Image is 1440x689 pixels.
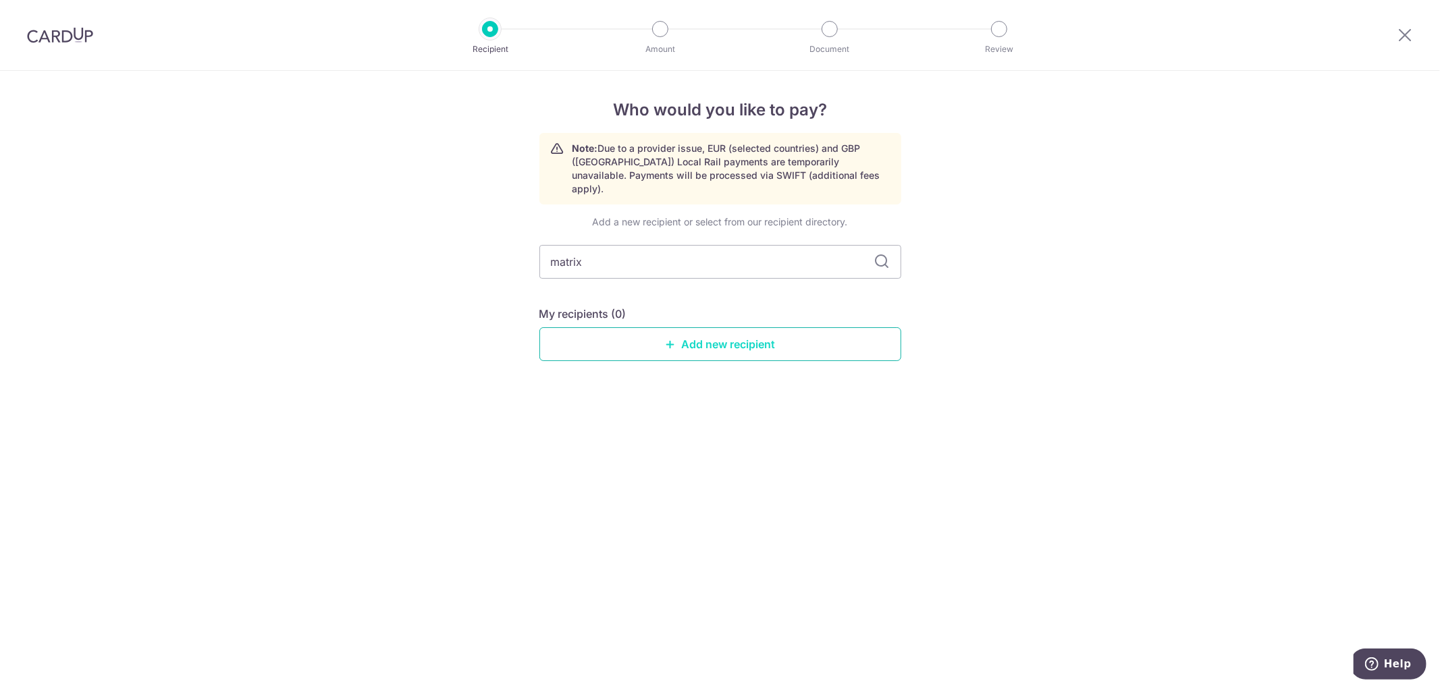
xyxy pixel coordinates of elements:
[572,142,890,196] p: Due to a provider issue, EUR (selected countries) and GBP ([GEOGRAPHIC_DATA]) Local Rail payments...
[539,327,901,361] a: Add new recipient
[539,215,901,229] div: Add a new recipient or select from our recipient directory.
[539,245,901,279] input: Search for any recipient here
[780,43,880,56] p: Document
[572,142,598,154] strong: Note:
[1354,649,1426,682] iframe: Opens a widget where you can find more information
[539,306,626,322] h5: My recipients (0)
[440,43,540,56] p: Recipient
[610,43,710,56] p: Amount
[949,43,1049,56] p: Review
[539,98,901,122] h4: Who would you like to pay?
[27,27,93,43] img: CardUp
